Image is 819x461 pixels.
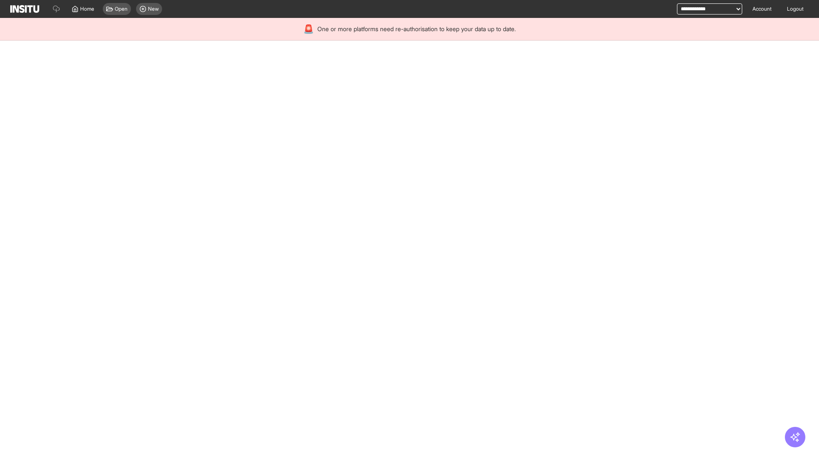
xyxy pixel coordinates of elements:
[148,6,159,12] span: New
[80,6,94,12] span: Home
[10,5,39,13] img: Logo
[115,6,128,12] span: Open
[303,23,314,35] div: 🚨
[317,25,516,33] span: One or more platforms need re-authorisation to keep your data up to date.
